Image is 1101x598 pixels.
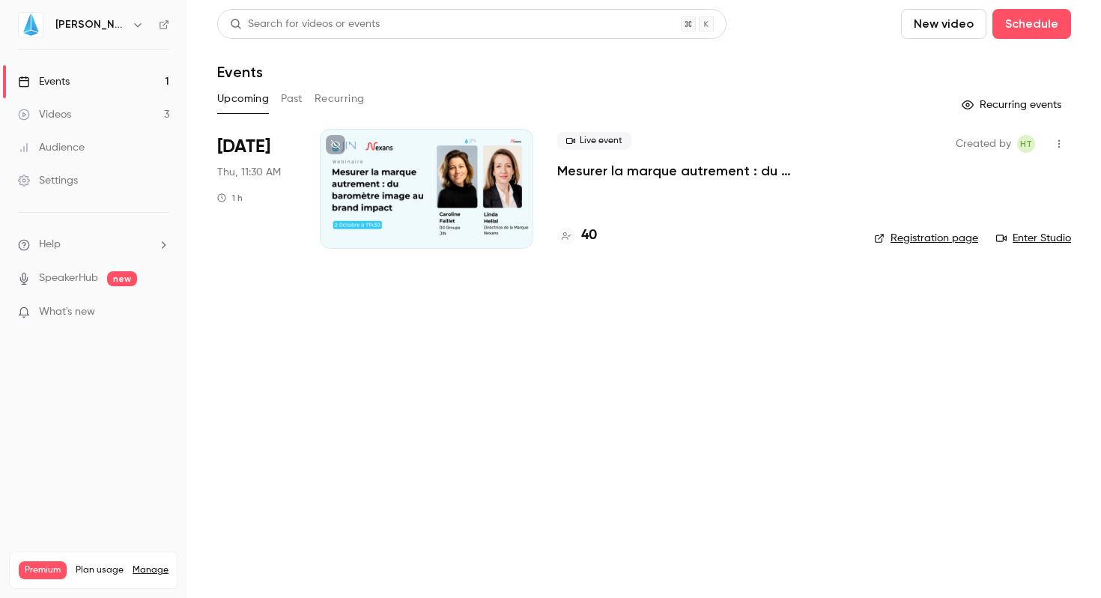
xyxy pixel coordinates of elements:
span: What's new [39,304,95,320]
h6: [PERSON_NAME] [55,17,126,32]
button: Upcoming [217,87,269,111]
span: Plan usage [76,564,124,576]
a: SpeakerHub [39,271,98,286]
a: Registration page [874,231,978,246]
div: Videos [18,107,71,122]
button: New video [901,9,986,39]
h1: Events [217,63,263,81]
span: Live event [557,132,631,150]
span: Help [39,237,61,253]
div: Oct 2 Thu, 11:30 AM (Europe/Paris) [217,129,296,249]
button: Schedule [992,9,1071,39]
img: JIN [19,13,43,37]
button: Recurring [315,87,365,111]
div: Events [18,74,70,89]
div: Settings [18,173,78,188]
span: Hugo Tauzin [1017,135,1035,153]
button: Recurring events [955,93,1071,117]
a: Enter Studio [996,231,1071,246]
li: help-dropdown-opener [18,237,169,253]
div: Audience [18,140,85,155]
div: 1 h [217,192,243,204]
span: [DATE] [217,135,270,159]
button: Past [281,87,303,111]
span: Thu, 11:30 AM [217,165,281,180]
span: new [107,271,137,286]
a: 40 [557,226,597,246]
a: Manage [133,564,169,576]
span: Premium [19,561,67,579]
span: Created by [956,135,1011,153]
a: Mesurer la marque autrement : du baromètre image au brand impact [557,162,850,180]
div: Search for videos or events [230,16,380,32]
span: HT [1020,135,1032,153]
h4: 40 [581,226,597,246]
